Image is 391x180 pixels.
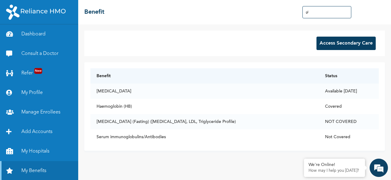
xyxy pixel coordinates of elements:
img: d_794563401_company_1708531726252_794563401 [11,31,25,46]
td: Serum immunoglobulins/Antibodies [90,129,319,145]
span: Conversation [3,160,60,164]
h2: Benefit [84,8,104,17]
div: Minimize live chat window [100,3,115,18]
td: [MEDICAL_DATA] (Fasting) ([MEDICAL_DATA], LDL, Triglyceride Profile) [90,114,319,129]
td: [MEDICAL_DATA] [90,84,319,99]
td: Available [DATE] [319,84,379,99]
div: FAQs [60,149,117,168]
td: Haemoglobin (HB) [90,99,319,114]
input: Search Benefits... [302,6,351,18]
img: RelianceHMO's Logo [6,5,66,20]
td: Covered [319,99,379,114]
span: New [34,68,42,74]
textarea: Type your message and hit 'Enter' [3,128,116,149]
span: We're online! [35,57,84,119]
div: Chat with us now [32,34,103,42]
p: How may I help you today? [309,168,360,173]
th: Status [319,68,379,84]
td: Not Covered [319,129,379,145]
td: NOT COVERED [319,114,379,129]
button: Access Secondary Care [316,37,376,50]
th: Benefit [90,68,319,84]
div: We're Online! [309,162,360,167]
